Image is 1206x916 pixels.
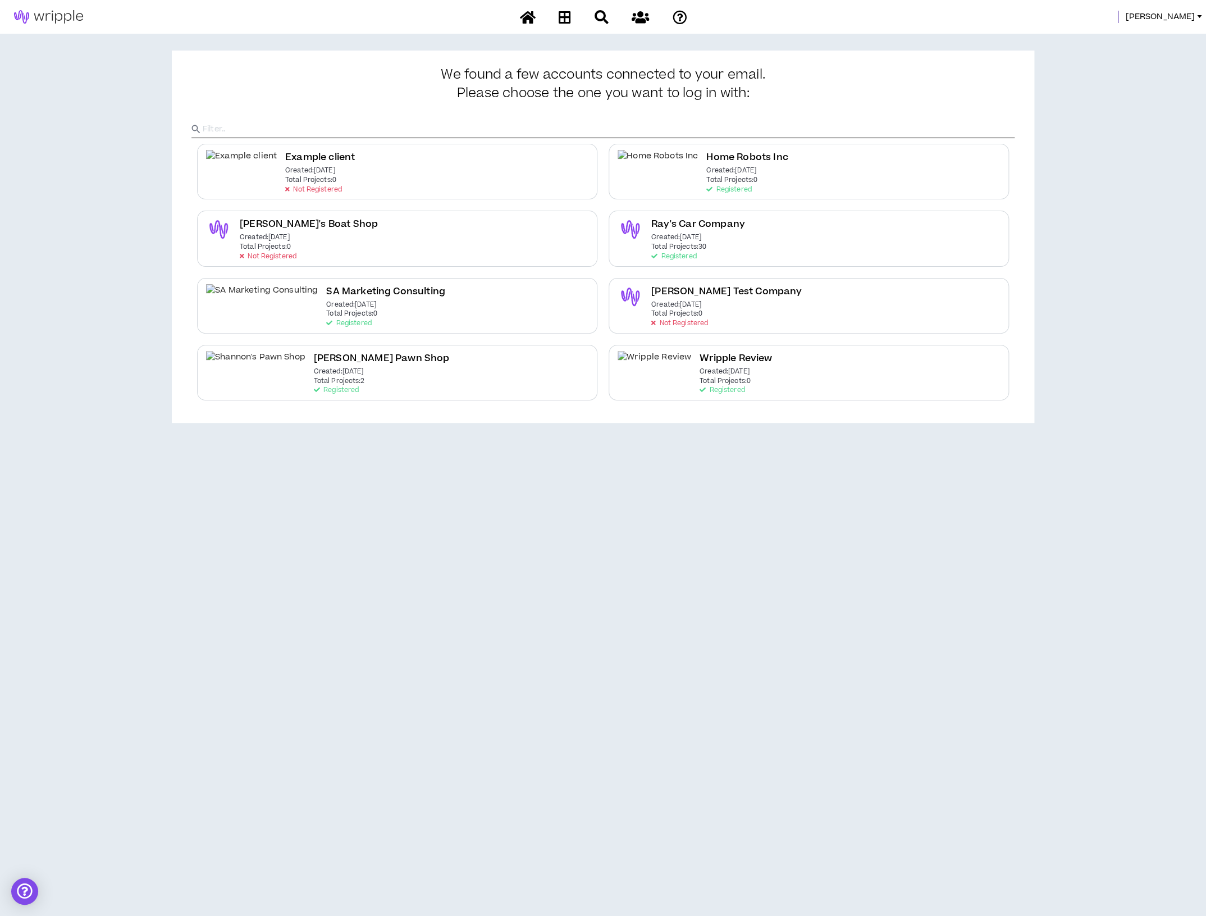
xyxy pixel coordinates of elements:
h2: Example client [285,150,355,165]
p: Created: [DATE] [651,234,701,241]
h2: SA Marketing Consulting [326,284,445,299]
img: SA Marketing Consulting [206,284,318,309]
img: Home Robots Inc [618,150,698,175]
img: Shannon's Pawn Shop [206,351,305,376]
p: Not Registered [651,320,708,327]
p: Total Projects: 0 [700,377,751,385]
p: Total Projects: 0 [706,176,757,184]
h2: Wripple Review [700,351,772,366]
img: Example client [206,150,277,175]
p: Total Projects: 0 [651,310,702,318]
p: Total Projects: 2 [314,377,365,385]
p: Created: [DATE] [285,167,335,175]
p: Total Projects: 0 [326,310,377,318]
img: Wripple Review [618,351,691,376]
span: [PERSON_NAME] [1125,11,1195,23]
p: Total Projects: 30 [651,243,706,251]
p: Registered [326,320,371,327]
input: Filter.. [203,121,1015,138]
p: Registered [651,253,696,261]
span: Please choose the one you want to log in with: [456,86,749,102]
div: Open Intercom Messenger [11,878,38,905]
p: Created: [DATE] [240,234,290,241]
p: Registered [706,186,751,194]
h2: [PERSON_NAME]'s Boat Shop [240,217,378,232]
h3: We found a few accounts connected to your email. [191,67,1015,101]
p: Registered [700,386,744,394]
p: Total Projects: 0 [240,243,291,251]
p: Created: [DATE] [706,167,756,175]
h2: [PERSON_NAME] Test Company [651,284,802,299]
h2: Ray's Car Company [651,217,745,232]
img: Lorri's Boat Shop [206,217,231,242]
p: Created: [DATE] [700,368,750,376]
h2: [PERSON_NAME] Pawn Shop [314,351,450,366]
h2: Home Robots Inc [706,150,788,165]
p: Total Projects: 0 [285,176,336,184]
img: Shannon Test Company [618,284,643,309]
p: Not Registered [240,253,296,261]
p: Not Registered [285,186,342,194]
p: Created: [DATE] [314,368,364,376]
img: Ray's Car Company [618,217,643,242]
p: Created: [DATE] [651,301,701,309]
p: Created: [DATE] [326,301,376,309]
p: Registered [314,386,359,394]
